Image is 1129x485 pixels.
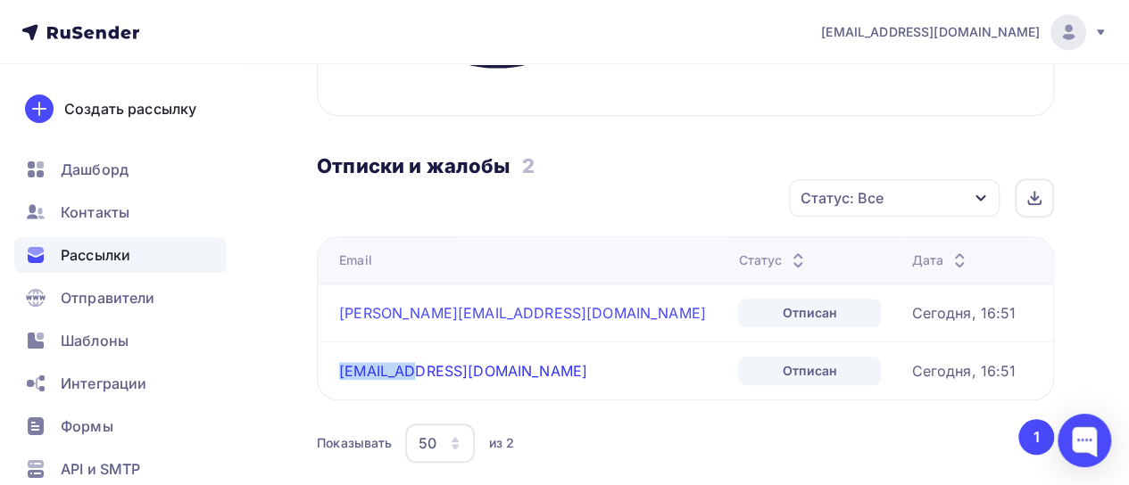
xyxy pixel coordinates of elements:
div: из 2 [488,434,514,452]
a: [EMAIL_ADDRESS][DOMAIN_NAME] [821,14,1108,50]
a: [EMAIL_ADDRESS][DOMAIN_NAME] [339,362,587,380]
a: [PERSON_NAME][EMAIL_ADDRESS][DOMAIN_NAME] [339,304,706,322]
span: Шаблоны [61,330,129,351]
div: Статус [738,251,809,269]
span: [EMAIL_ADDRESS][DOMAIN_NAME] [821,23,1040,41]
div: Сегодня, 16:51 [911,360,1016,382]
span: API и SMTP [61,458,140,480]
a: Формы [14,408,227,444]
div: 50 [418,432,436,454]
div: Показывать [317,434,392,452]
div: Отписан [738,357,881,385]
span: Рассылки [61,244,130,266]
div: Сегодня, 16:51 [911,302,1016,324]
div: Отписан [738,299,881,327]
span: Дашборд [61,159,129,180]
span: Контакты [61,201,129,223]
ul: Pagination [1016,419,1055,455]
a: Контакты [14,194,227,230]
a: Дашборд [14,152,227,187]
span: Отправители [61,287,155,308]
h3: Отписки и жалобы [317,153,510,178]
a: Шаблоны [14,323,227,358]
div: Создать рассылку [64,98,196,119]
div: Статус: Все [801,187,884,209]
span: Формы [61,415,113,437]
a: Отправители [14,280,227,316]
a: Рассылки [14,237,227,273]
div: Дата [911,251,970,269]
button: Go to page 1 [1018,419,1054,455]
div: Email [339,251,372,269]
button: 50 [404,423,476,464]
h3: 2 [522,153,535,178]
button: Статус: Все [788,178,1000,218]
span: Интеграции [61,373,146,394]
